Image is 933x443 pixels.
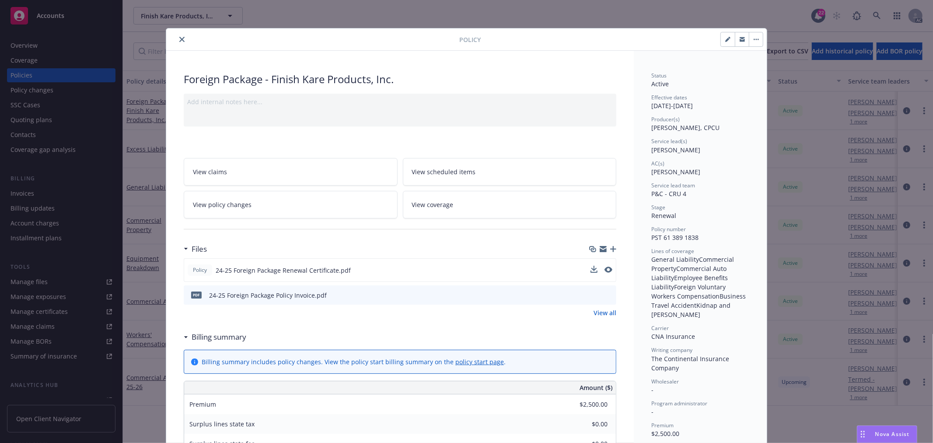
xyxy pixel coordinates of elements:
span: [PERSON_NAME] [651,168,700,176]
span: - [651,408,653,416]
span: - [651,386,653,394]
span: $2,500.00 [651,429,679,438]
span: Active [651,80,669,88]
button: preview file [605,266,612,275]
div: Add internal notes here... [187,97,613,106]
h3: Files [192,243,207,255]
a: policy start page [455,358,504,366]
span: Service lead team [651,182,695,189]
span: Effective dates [651,94,687,101]
button: Nova Assist [857,425,917,443]
span: The Continental Insurance Company [651,355,731,372]
span: View scheduled items [412,167,476,176]
span: View claims [193,167,227,176]
span: P&C - CRU 4 [651,190,686,198]
span: Nova Assist [875,430,910,438]
h3: Billing summary [192,331,246,343]
span: Lines of coverage [651,247,694,255]
span: pdf [191,292,202,298]
span: Producer(s) [651,116,680,123]
span: Service lead(s) [651,137,687,145]
span: Program administrator [651,400,707,407]
div: [DATE] - [DATE] [651,94,749,110]
input: 0.00 [556,418,613,431]
span: Surplus lines state tax [189,420,255,428]
span: Employee Benefits Liability [651,274,730,291]
button: download file [591,291,598,300]
button: preview file [605,267,612,273]
span: View policy changes [193,200,252,209]
span: Policy [191,266,209,274]
span: AC(s) [651,160,664,167]
div: Billing summary includes policy changes. View the policy start billing summary on the . [202,357,506,366]
div: Billing summary [184,331,246,343]
a: View scheduled items [403,158,617,186]
a: View policy changes [184,191,398,218]
div: Files [184,243,207,255]
span: Carrier [651,324,669,332]
input: 0.00 [556,398,613,411]
span: 24-25 Foreign Package Renewal Certificate.pdf [216,266,351,275]
span: Status [651,72,667,79]
button: download file [591,266,598,275]
span: Foreign Voluntary Workers Compensation [651,283,727,300]
button: close [177,34,187,45]
span: [PERSON_NAME] [651,146,700,154]
span: Stage [651,204,665,211]
span: Renewal [651,211,676,220]
span: Premium [189,400,216,408]
span: Policy [459,35,481,44]
span: Policy number [651,225,686,233]
span: Kidnap and [PERSON_NAME] [651,301,732,319]
span: Wholesaler [651,378,679,385]
span: View coverage [412,200,454,209]
span: Amount ($) [580,383,612,392]
button: preview file [605,291,613,300]
span: General Liability [651,255,699,264]
span: Business Travel Accident [651,292,748,309]
a: View coverage [403,191,617,218]
div: Foreign Package - Finish Kare Products, Inc. [184,72,616,87]
div: 24-25 Foreign Package Policy Invoice.pdf [209,291,327,300]
span: Commercial Auto Liability [651,264,728,282]
div: Drag to move [857,426,868,443]
a: View all [594,308,616,317]
span: Premium [651,422,674,429]
span: PST 61 389 1838 [651,233,699,242]
span: Commercial Property [651,255,736,273]
span: [PERSON_NAME], CPCU [651,123,720,132]
span: CNA Insurance [651,332,695,341]
a: View claims [184,158,398,186]
button: download file [591,266,598,273]
span: Writing company [651,346,692,354]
